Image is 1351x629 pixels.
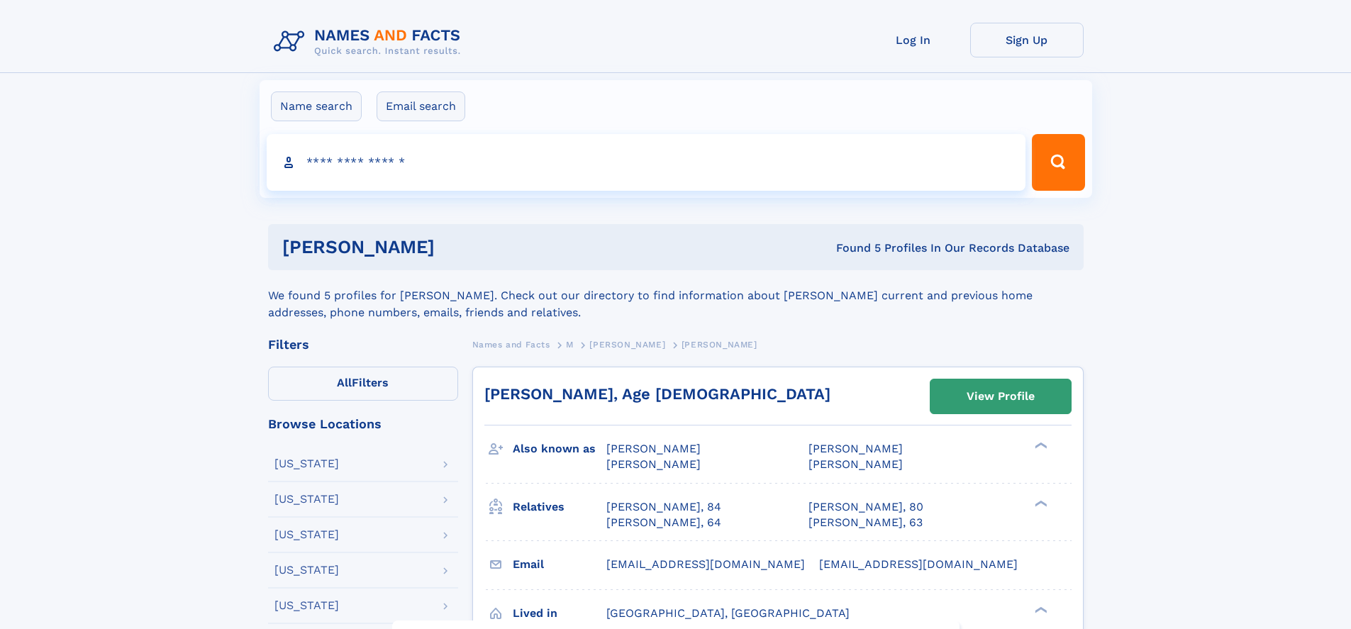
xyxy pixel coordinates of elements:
[606,499,721,515] a: [PERSON_NAME], 84
[513,495,606,519] h3: Relatives
[267,134,1026,191] input: search input
[808,499,923,515] a: [PERSON_NAME], 80
[606,442,701,455] span: [PERSON_NAME]
[819,557,1018,571] span: [EMAIL_ADDRESS][DOMAIN_NAME]
[377,91,465,121] label: Email search
[337,376,352,389] span: All
[268,338,458,351] div: Filters
[274,529,339,540] div: [US_STATE]
[930,379,1071,413] a: View Profile
[970,23,1084,57] a: Sign Up
[857,23,970,57] a: Log In
[967,380,1035,413] div: View Profile
[1031,441,1048,450] div: ❯
[635,240,1069,256] div: Found 5 Profiles In Our Records Database
[513,552,606,577] h3: Email
[566,335,574,353] a: M
[268,367,458,401] label: Filters
[808,457,903,471] span: [PERSON_NAME]
[606,606,850,620] span: [GEOGRAPHIC_DATA], [GEOGRAPHIC_DATA]
[589,335,665,353] a: [PERSON_NAME]
[484,385,830,403] a: [PERSON_NAME], Age [DEMOGRAPHIC_DATA]
[566,340,574,350] span: M
[282,238,635,256] h1: [PERSON_NAME]
[472,335,550,353] a: Names and Facts
[1031,499,1048,508] div: ❯
[268,23,472,61] img: Logo Names and Facts
[513,437,606,461] h3: Also known as
[808,442,903,455] span: [PERSON_NAME]
[589,340,665,350] span: [PERSON_NAME]
[606,457,701,471] span: [PERSON_NAME]
[682,340,757,350] span: [PERSON_NAME]
[274,564,339,576] div: [US_STATE]
[1031,605,1048,614] div: ❯
[808,515,923,530] a: [PERSON_NAME], 63
[274,458,339,469] div: [US_STATE]
[274,600,339,611] div: [US_STATE]
[606,515,721,530] a: [PERSON_NAME], 64
[268,418,458,430] div: Browse Locations
[268,270,1084,321] div: We found 5 profiles for [PERSON_NAME]. Check out our directory to find information about [PERSON_...
[1032,134,1084,191] button: Search Button
[271,91,362,121] label: Name search
[274,494,339,505] div: [US_STATE]
[513,601,606,625] h3: Lived in
[606,557,805,571] span: [EMAIL_ADDRESS][DOMAIN_NAME]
